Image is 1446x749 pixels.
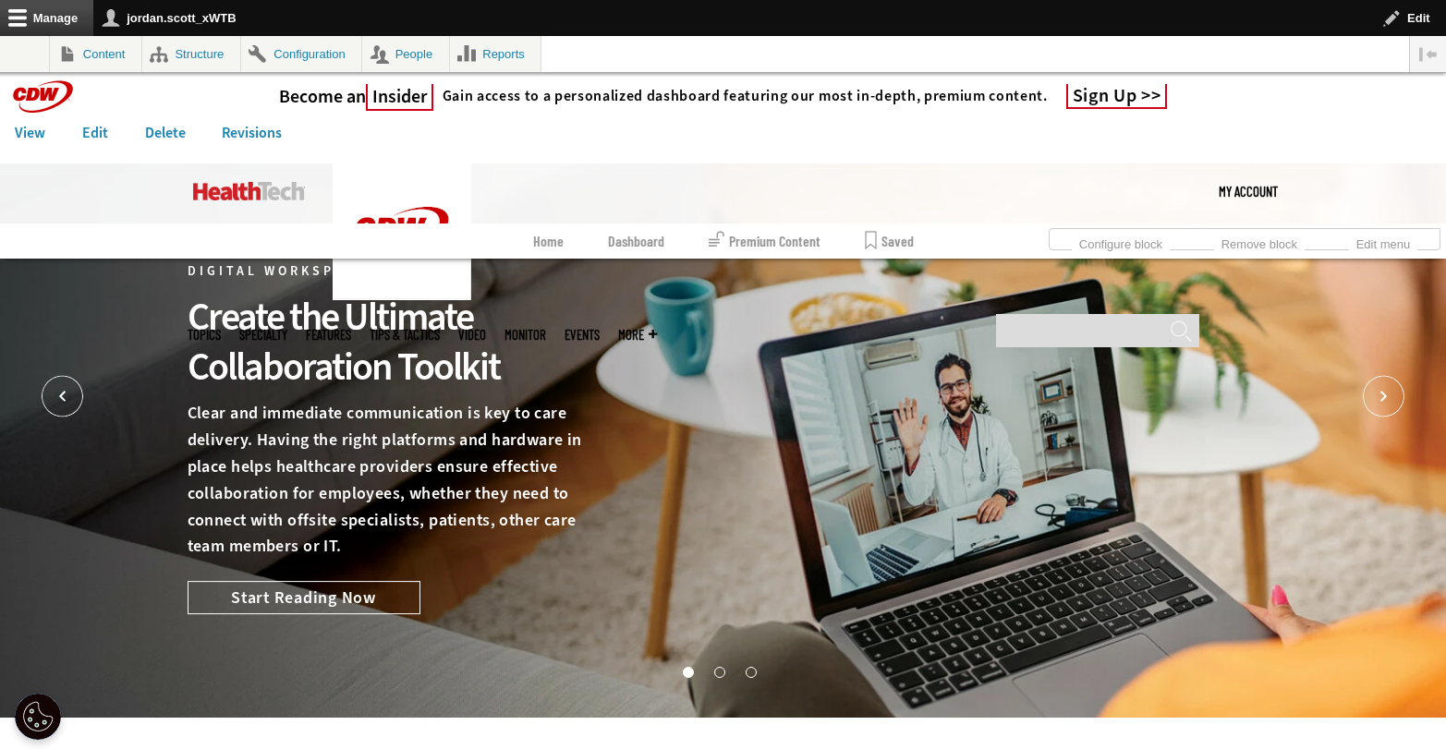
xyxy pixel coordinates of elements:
[188,400,616,560] p: Clear and immediate communication is key to care delivery. Having the right platforms and hardwar...
[333,163,471,300] img: Home
[279,85,433,108] h3: Become an
[433,87,1048,105] a: Gain access to a personalized dashboard featuring our most in-depth, premium content.
[746,667,755,676] button: 3 of 3
[450,36,541,72] a: Reports
[370,328,440,342] a: Tips & Tactics
[1072,232,1170,252] a: Configure block
[306,328,351,342] a: Features
[239,328,287,342] span: Specialty
[683,667,692,676] button: 1 of 3
[443,87,1048,105] h4: Gain access to a personalized dashboard featuring our most in-depth, premium content.
[241,36,361,72] a: Configuration
[207,119,297,147] a: Revisions
[193,182,305,200] img: Home
[865,223,914,259] a: Saved
[130,119,200,147] a: Delete
[533,223,564,259] a: Home
[366,84,433,111] span: Insider
[1349,232,1417,252] a: Edit menu
[188,328,221,342] span: Topics
[362,36,449,72] a: People
[188,581,420,614] a: Start Reading Now
[709,223,820,259] a: Premium Content
[1219,163,1278,219] div: User menu
[618,328,657,342] span: More
[1363,376,1404,417] button: Next
[188,292,616,392] div: Create the Ultimate Collaboration Toolkit
[50,36,141,72] a: Content
[504,328,546,342] a: MonITor
[565,328,600,342] a: Events
[458,328,486,342] a: Video
[67,119,123,147] a: Edit
[1219,163,1278,219] a: My Account
[1214,232,1305,252] a: Remove block
[15,694,61,740] div: Cookie Settings
[333,285,471,305] a: CDW
[15,694,61,740] button: Open Preferences
[142,36,240,72] a: Structure
[279,85,433,108] a: Become anInsider
[608,223,664,259] a: Dashboard
[714,667,723,676] button: 2 of 3
[42,376,83,417] button: Prev
[1066,84,1168,109] a: Sign Up
[1410,36,1446,72] button: Vertical orientation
